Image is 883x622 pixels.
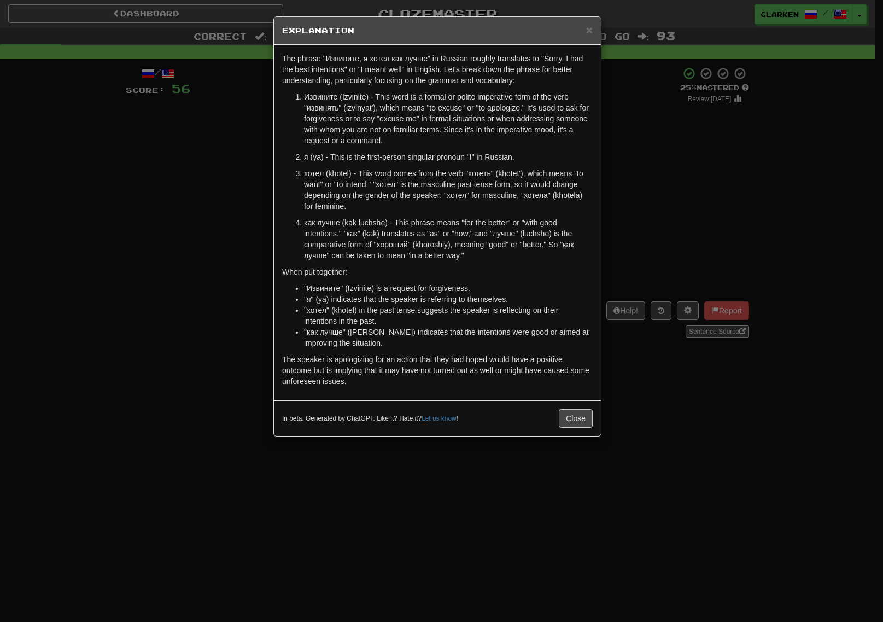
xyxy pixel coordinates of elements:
a: Let us know [422,415,456,422]
p: хотел (khotel) - This word comes from the verb "хотеть" (khotet'), which means "to want" or "to i... [304,168,593,212]
p: как лучше (kak luchshe) - This phrase means "for the better" or "with good intentions." "как" (ka... [304,217,593,261]
p: The speaker is apologizing for an action that they had hoped would have a positive outcome but is... [282,354,593,387]
li: "я" (ya) indicates that the speaker is referring to themselves. [304,294,593,305]
li: "как лучше" ([PERSON_NAME]) indicates that the intentions were good or aimed at improving the sit... [304,327,593,348]
p: я (ya) - This is the first-person singular pronoun "I" in Russian. [304,152,593,162]
li: "хотел" (khotel) in the past tense suggests the speaker is reflecting on their intentions in the ... [304,305,593,327]
p: When put together: [282,266,593,277]
span: × [586,24,593,36]
p: Извините (Izvinite) - This word is a formal or polite imperative form of the verb "извинять" (izv... [304,91,593,146]
li: "Извините" (Izvinite) is a request for forgiveness. [304,283,593,294]
h5: Explanation [282,25,593,36]
button: Close [559,409,593,428]
p: The phrase "Извините, я хотел как лучше" in Russian roughly translates to "Sorry, I had the best ... [282,53,593,86]
small: In beta. Generated by ChatGPT. Like it? Hate it? ! [282,414,458,423]
button: Close [586,24,593,36]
